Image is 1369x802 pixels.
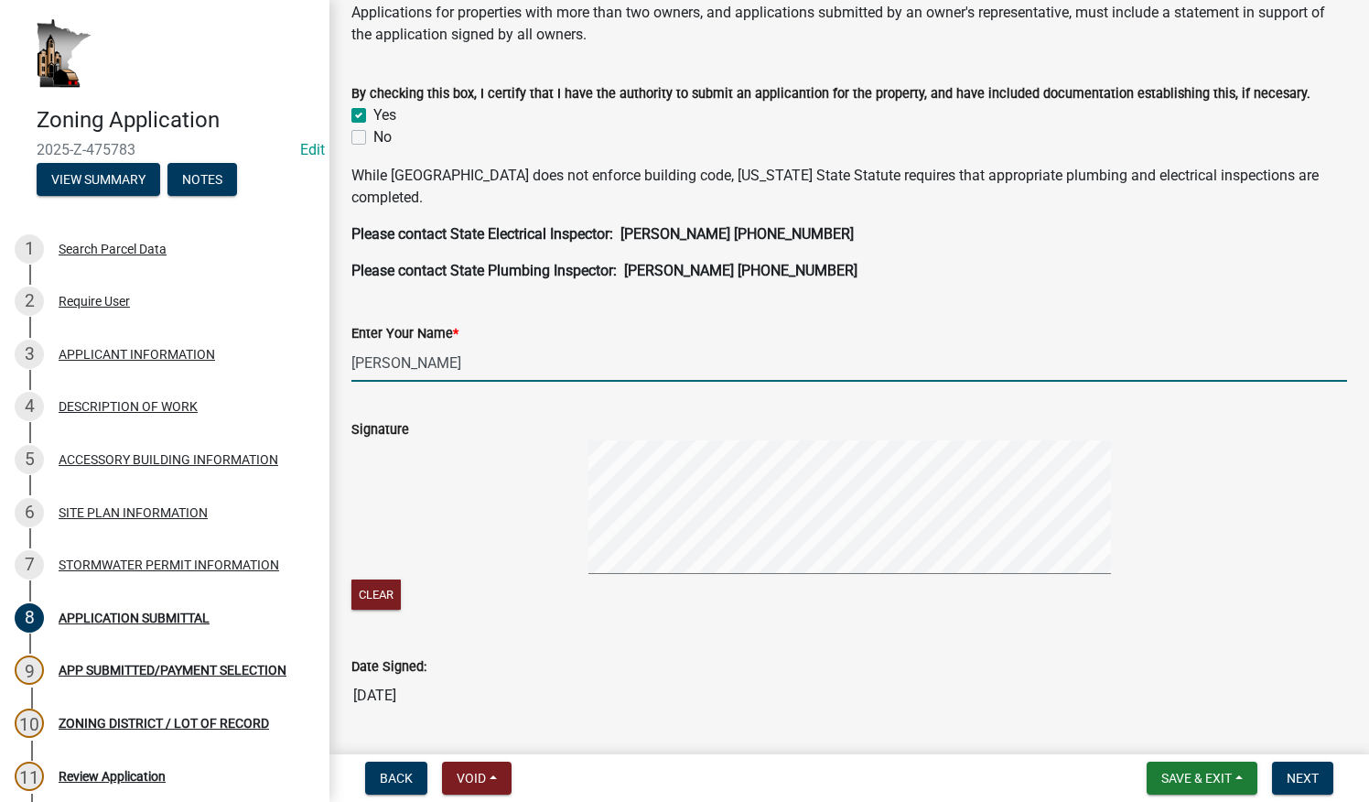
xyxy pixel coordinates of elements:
[37,141,293,158] span: 2025-Z-475783
[59,717,269,730] div: ZONING DISTRICT / LOT OF RECORD
[59,295,130,308] div: Require User
[37,19,92,88] img: Houston County, Minnesota
[37,163,160,196] button: View Summary
[15,234,44,264] div: 1
[351,88,1310,101] label: By checking this box, I certify that I have the authority to submit an applicantion for the prope...
[365,762,427,795] button: Back
[373,104,396,126] label: Yes
[373,126,392,148] label: No
[1287,771,1319,786] span: Next
[15,498,44,527] div: 6
[59,243,167,255] div: Search Parcel Data
[351,424,409,437] label: Signature
[351,262,857,279] strong: Please contact State Plumbing Inspector: [PERSON_NAME] [PHONE_NUMBER]
[15,340,44,369] div: 3
[380,771,413,786] span: Back
[1161,771,1232,786] span: Save & Exit
[15,550,44,580] div: 7
[1147,762,1257,795] button: Save & Exit
[457,771,486,786] span: Void
[15,445,44,474] div: 5
[15,603,44,633] div: 8
[351,225,854,243] strong: Please contact State Electrical Inspector: [PERSON_NAME] [PHONE_NUMBER]
[59,558,279,571] div: STORMWATER PERMIT INFORMATION
[15,287,44,316] div: 2
[59,612,210,624] div: APPLICATION SUBMITTAL
[15,656,44,685] div: 9
[15,392,44,421] div: 4
[442,762,512,795] button: Void
[351,328,458,341] label: Enter Your Name
[15,762,44,791] div: 11
[351,661,426,674] label: Date Signed:
[59,400,198,413] div: DESCRIPTION OF WORK
[167,173,237,188] wm-modal-confirm: Notes
[300,141,325,158] a: Edit
[300,141,325,158] wm-modal-confirm: Edit Application Number
[351,165,1347,209] p: While [GEOGRAPHIC_DATA] does not enforce building code, [US_STATE] State Statute requires that ap...
[351,580,401,610] button: Clear
[59,506,208,519] div: SITE PLAN INFORMATION
[167,163,237,196] button: Notes
[59,664,286,677] div: APP SUBMITTED/PAYMENT SELECTION
[37,173,160,188] wm-modal-confirm: Summary
[1272,762,1333,795] button: Next
[15,709,44,738] div: 10
[59,453,278,466] div: ACCESSORY BUILDING INFORMATION
[37,107,315,134] h4: Zoning Application
[59,348,215,361] div: APPLICANT INFORMATION
[59,770,166,783] div: Review Application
